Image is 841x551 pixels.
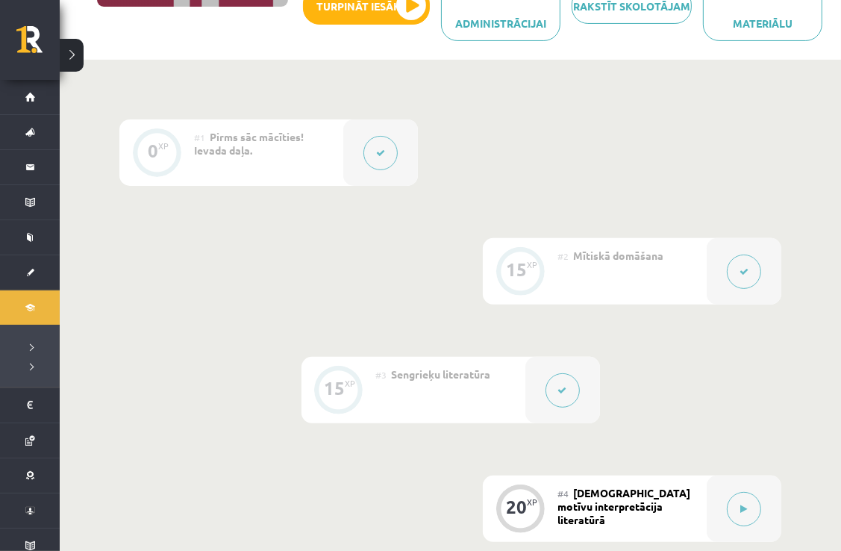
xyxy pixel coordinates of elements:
[194,131,205,143] span: #1
[346,379,356,387] div: XP
[392,367,491,381] span: Sengrieķu literatūra
[557,486,690,526] span: [DEMOGRAPHIC_DATA] motīvu interpretācija literatūrā
[557,488,569,499] span: #4
[158,142,169,150] div: XP
[194,130,304,157] span: Pirms sāc mācīties! Ievada daļa.
[325,382,346,395] div: 15
[573,249,663,262] span: Mītiskā domāšana
[148,144,158,158] div: 0
[16,26,60,63] a: Rīgas 1. Tālmācības vidusskola
[527,498,537,506] div: XP
[527,261,537,269] div: XP
[506,500,527,514] div: 20
[557,250,569,262] span: #2
[506,263,527,276] div: 15
[376,369,387,381] span: #3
